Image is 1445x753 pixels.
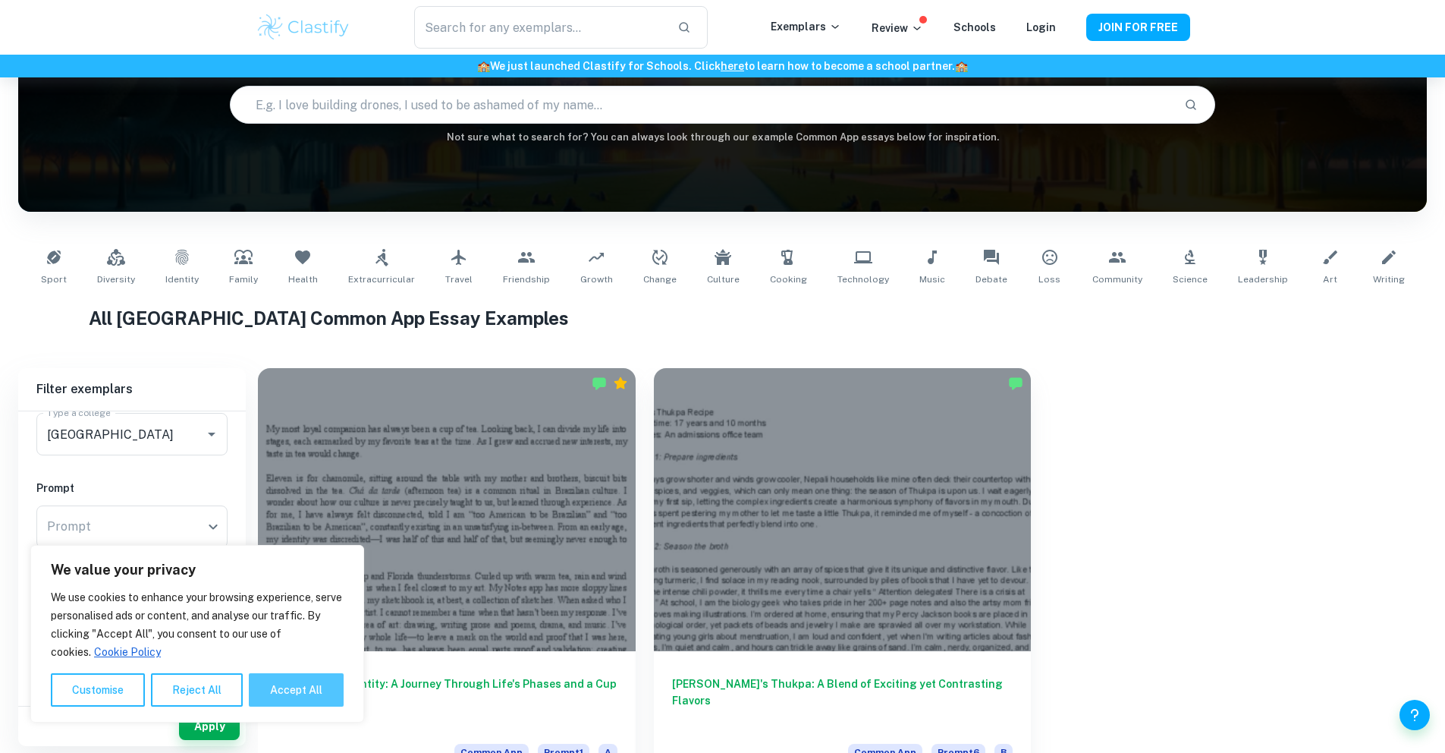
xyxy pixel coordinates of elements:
p: Review [872,20,923,36]
h1: All [GEOGRAPHIC_DATA] Common App Essay Examples [89,304,1356,332]
span: Culture [707,273,740,286]
span: Technology [837,273,889,286]
span: 🏫 [955,60,968,72]
span: Science [1173,273,1208,286]
a: Login [1026,21,1056,33]
p: Exemplars [771,18,841,35]
span: Community [1092,273,1142,286]
a: here [721,60,744,72]
span: Cooking [770,273,807,286]
button: Accept All [249,673,344,707]
h6: Filter exemplars [18,368,246,411]
button: Open [201,424,222,445]
button: JOIN FOR FREE [1086,14,1190,41]
span: Extracurricular [348,273,415,286]
span: Music [919,273,945,286]
h6: We just launched Clastify for Schools. Click to learn how to become a school partner. [3,58,1442,74]
h6: Not sure what to search for? You can always look through our example Common App essays below for ... [18,130,1427,145]
span: Friendship [503,273,550,286]
a: Cookie Policy [93,645,162,659]
span: Family [229,273,258,286]
div: Premium [613,376,628,391]
button: Apply [179,713,240,740]
button: Search [1178,92,1204,118]
span: Art [1323,273,1337,286]
span: Loss [1038,273,1060,286]
div: We value your privacy [30,545,364,723]
input: E.g. I love building drones, I used to be ashamed of my name... [231,83,1173,126]
span: Travel [445,273,473,286]
img: Marked [592,376,607,391]
button: Customise [51,673,145,707]
p: We value your privacy [51,561,344,579]
span: Debate [975,273,1007,286]
a: Schools [953,21,996,33]
span: Identity [165,273,199,286]
span: Growth [580,273,613,286]
span: Leadership [1238,273,1288,286]
input: Search for any exemplars... [414,6,664,49]
img: Marked [1008,376,1023,391]
p: We use cookies to enhance your browsing experience, serve personalised ads or content, and analys... [51,588,344,661]
span: Sport [41,273,67,286]
label: Type a college [47,406,110,419]
button: Help and Feedback [1399,700,1430,730]
span: 🏫 [477,60,490,72]
img: Clastify logo [256,12,352,43]
h6: [PERSON_NAME]'s Thukpa: A Blend of Exciting yet Contrasting Flavors [672,676,1013,726]
h6: Prompt [36,480,228,496]
span: Health [288,273,318,286]
span: Writing [1373,273,1405,286]
h6: Steeping My Identity: A Journey Through Life's Phases and a Cup of Tea [276,676,617,726]
span: Change [643,273,677,286]
span: Diversity [97,273,135,286]
button: Reject All [151,673,243,707]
